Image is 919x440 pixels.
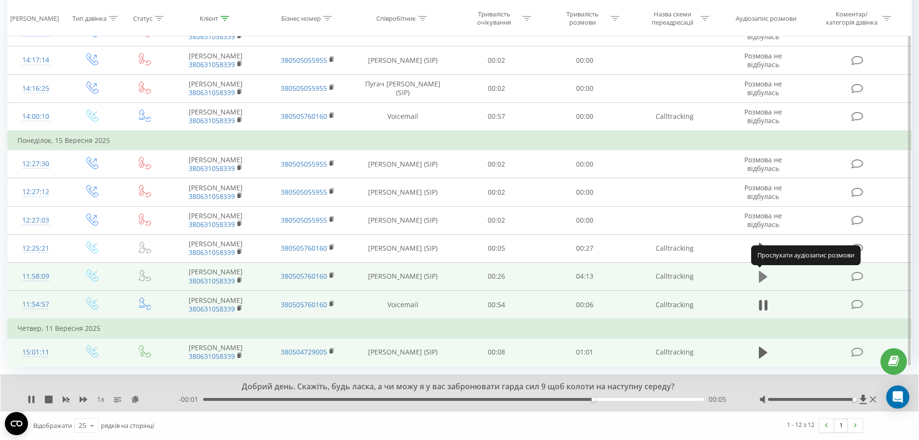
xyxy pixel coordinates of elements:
[629,338,720,366] td: Calltracking
[281,159,327,169] a: 380505055955
[281,28,327,37] a: 380505055955
[744,23,782,41] span: Розмова не відбулась
[629,262,720,290] td: Calltracking
[744,79,782,97] span: Розмова не відбулась
[281,243,327,253] a: 380505760160
[541,74,629,102] td: 00:00
[189,32,235,41] a: 380631058339
[281,347,327,356] a: 380504729005
[200,14,218,22] div: Клієнт
[17,79,55,98] div: 14:16:25
[17,183,55,201] div: 12:27:12
[453,178,541,206] td: 00:02
[189,116,235,125] a: 380631058339
[189,164,235,173] a: 380631058339
[852,397,856,401] div: Accessibility label
[79,421,86,430] div: 25
[170,206,261,234] td: [PERSON_NAME]
[629,291,720,319] td: Calltracking
[170,150,261,178] td: [PERSON_NAME]
[823,10,880,27] div: Коментар/категорія дзвінка
[744,51,782,69] span: Розмова не відбулась
[453,206,541,234] td: 00:02
[468,10,520,27] div: Тривалість очікування
[541,206,629,234] td: 00:00
[281,112,327,121] a: 380505760160
[354,46,453,74] td: [PERSON_NAME] (SIP)
[751,245,861,265] div: Прослухати аудіозапис розмови
[354,234,453,262] td: [PERSON_NAME] (SIP)
[541,291,629,319] td: 00:06
[744,211,782,229] span: Розмова не відбулась
[178,395,203,404] span: - 00:01
[17,107,55,126] div: 14:00:10
[10,14,59,22] div: [PERSON_NAME]
[453,291,541,319] td: 00:54
[97,395,104,404] span: 1 x
[541,338,629,366] td: 01:01
[354,262,453,290] td: [PERSON_NAME] (SIP)
[281,215,327,225] a: 380505055955
[744,155,782,173] span: Розмова не відбулась
[541,178,629,206] td: 00:00
[189,88,235,97] a: 380631058339
[557,10,608,27] div: Тривалість розмови
[541,262,629,290] td: 04:13
[453,150,541,178] td: 00:02
[354,206,453,234] td: [PERSON_NAME] (SIP)
[744,183,782,201] span: Розмова не відбулась
[281,56,327,65] a: 380505055955
[787,420,814,429] div: 1 - 12 з 12
[189,60,235,69] a: 380631058339
[629,102,720,131] td: Calltracking
[453,74,541,102] td: 00:02
[354,102,453,131] td: Voicemail
[17,295,55,314] div: 11:54:57
[170,291,261,319] td: [PERSON_NAME]
[709,395,726,404] span: 00:05
[5,412,28,435] button: Open CMP widget
[354,74,453,102] td: Пугач [PERSON_NAME] (SIP)
[170,178,261,206] td: [PERSON_NAME]
[170,102,261,131] td: [PERSON_NAME]
[133,14,152,22] div: Статус
[629,234,720,262] td: Calltracking
[170,234,261,262] td: [PERSON_NAME]
[17,51,55,70] div: 14:17:14
[170,338,261,366] td: [PERSON_NAME]
[17,155,55,173] div: 12:27:30
[33,421,72,430] span: Відображати
[646,10,698,27] div: Назва схеми переадресації
[281,271,327,281] a: 380505760160
[281,300,327,309] a: 380505760160
[112,382,793,392] div: Добрий день. Скажіть, будь ласка, а чи можу я у вас забронювати гарда сил 9 щоб колоти на наступн...
[8,131,912,150] td: Понеділок, 15 Вересня 2025
[189,352,235,361] a: 380631058339
[886,385,909,409] div: Open Intercom Messenger
[541,234,629,262] td: 00:27
[281,14,321,22] div: Бізнес номер
[101,421,154,430] span: рядків на сторінці
[170,74,261,102] td: [PERSON_NAME]
[354,291,453,319] td: Voicemail
[376,14,416,22] div: Співробітник
[17,343,55,362] div: 15:01:11
[189,220,235,229] a: 380631058339
[170,262,261,290] td: [PERSON_NAME]
[354,338,453,366] td: [PERSON_NAME] (SIP)
[281,84,327,93] a: 380505055955
[541,102,629,131] td: 00:00
[354,178,453,206] td: [PERSON_NAME] (SIP)
[453,338,541,366] td: 00:08
[72,14,107,22] div: Тип дзвінка
[17,211,55,230] div: 12:27:03
[170,46,261,74] td: [PERSON_NAME]
[541,150,629,178] td: 00:00
[736,14,796,22] div: Аудіозапис розмови
[354,150,453,178] td: [PERSON_NAME] (SIP)
[744,107,782,125] span: Розмова не відбулась
[541,46,629,74] td: 00:00
[591,397,595,401] div: Accessibility label
[453,102,541,131] td: 00:57
[834,419,848,432] a: 1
